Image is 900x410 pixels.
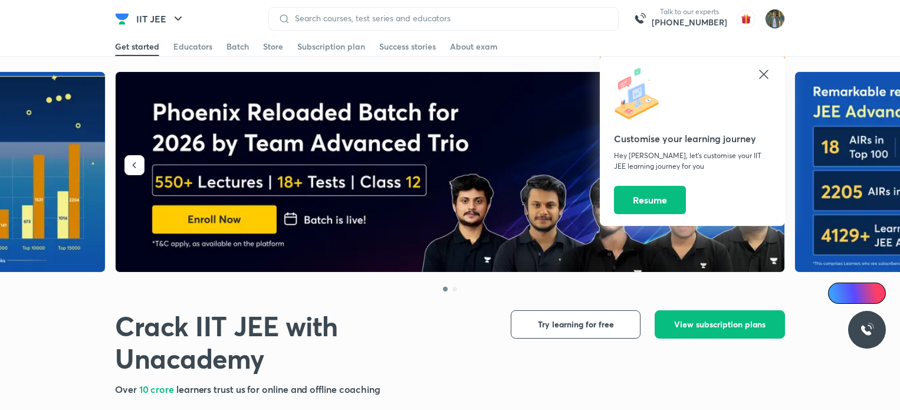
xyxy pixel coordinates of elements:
img: Akanksha Roy [765,9,785,29]
a: Success stories [379,37,436,56]
h1: Crack IIT JEE with Unacademy [115,310,492,375]
span: 10 crore [139,383,176,395]
img: call-us [628,7,652,31]
button: IIT JEE [129,7,192,31]
a: About exam [450,37,498,56]
img: Icon [835,288,845,298]
a: Educators [173,37,212,56]
div: Subscription plan [297,41,365,53]
span: View subscription plans [674,319,766,330]
a: Get started [115,37,159,56]
span: Try learning for free [538,319,614,330]
span: Ai Doubts [848,288,879,298]
a: [PHONE_NUMBER] [652,17,727,28]
h5: Customise your learning journey [614,132,771,146]
img: avatar [737,9,756,28]
div: About exam [450,41,498,53]
div: Success stories [379,41,436,53]
div: Educators [173,41,212,53]
a: Ai Doubts [828,283,886,304]
img: icon [614,67,667,120]
div: Get started [115,41,159,53]
span: learners trust us for online and offline coaching [176,383,380,395]
button: Try learning for free [511,310,640,339]
a: Subscription plan [297,37,365,56]
p: Talk to our experts [652,7,727,17]
p: Hey [PERSON_NAME], let’s customise your IIT JEE learning journey for you [614,150,771,172]
button: Resume [614,186,686,214]
a: Batch [226,37,249,56]
div: Store [263,41,283,53]
img: ttu [860,323,874,337]
span: Over [115,383,139,395]
div: Batch [226,41,249,53]
a: Store [263,37,283,56]
img: Company Logo [115,12,129,26]
button: View subscription plans [655,310,785,339]
input: Search courses, test series and educators [290,14,609,23]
